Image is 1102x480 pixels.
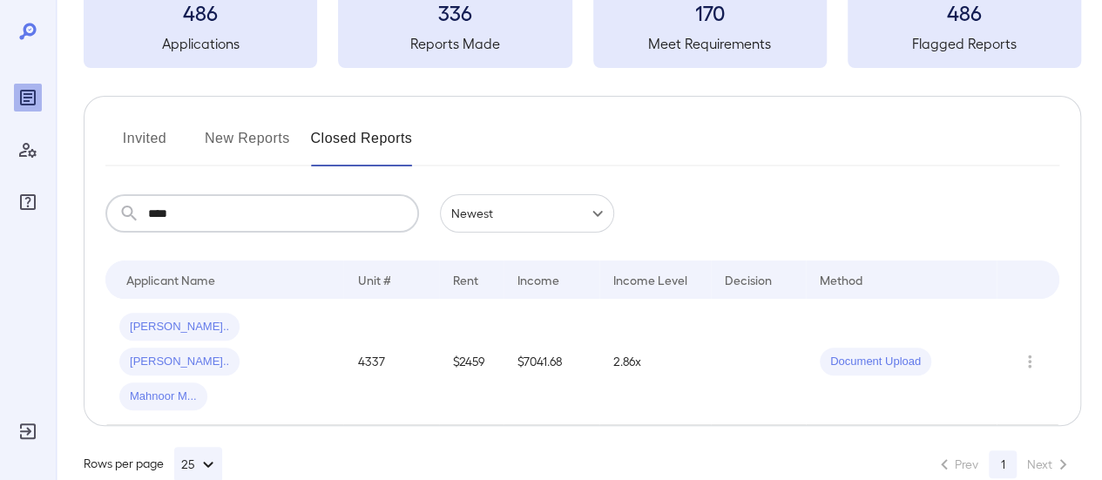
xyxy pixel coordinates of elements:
[126,269,215,290] div: Applicant Name
[439,299,504,425] td: $2459
[820,269,862,290] div: Method
[14,84,42,112] div: Reports
[613,269,687,290] div: Income Level
[440,194,614,233] div: Newest
[205,125,290,166] button: New Reports
[338,33,571,54] h5: Reports Made
[989,450,1017,478] button: page 1
[517,269,559,290] div: Income
[14,417,42,445] div: Log Out
[343,299,438,425] td: 4337
[119,389,207,405] span: Mahnoor M...
[820,354,931,370] span: Document Upload
[599,299,711,425] td: 2.86x
[453,269,481,290] div: Rent
[14,188,42,216] div: FAQ
[504,299,598,425] td: $7041.68
[119,354,240,370] span: [PERSON_NAME]..
[357,269,390,290] div: Unit #
[1016,348,1044,375] button: Row Actions
[84,33,317,54] h5: Applications
[311,125,413,166] button: Closed Reports
[105,125,184,166] button: Invited
[848,33,1081,54] h5: Flagged Reports
[926,450,1081,478] nav: pagination navigation
[14,136,42,164] div: Manage Users
[593,33,827,54] h5: Meet Requirements
[119,319,240,335] span: [PERSON_NAME]..
[725,269,772,290] div: Decision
